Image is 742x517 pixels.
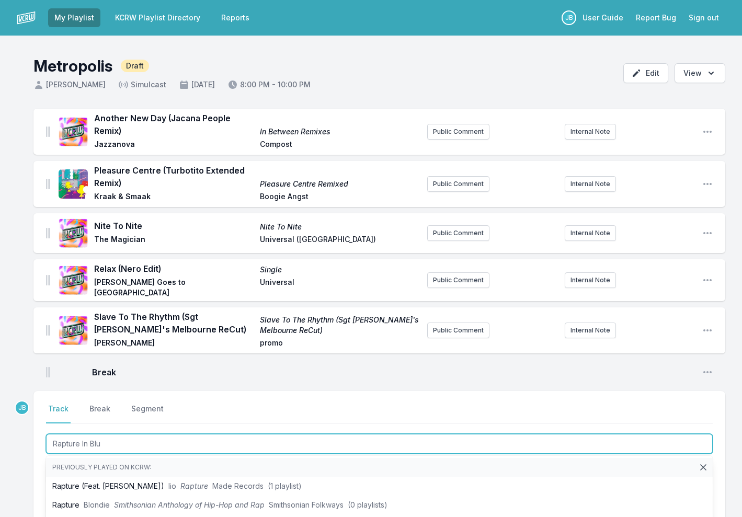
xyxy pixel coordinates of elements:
button: Open playlist item options [702,228,713,238]
li: Rapture (Feat. [PERSON_NAME]) [46,477,713,496]
img: Drag Handle [46,228,50,238]
span: Break [92,366,694,378]
img: logo-white-87cec1fa9cbef997252546196dc51331.png [17,8,36,27]
span: Jazzanova [94,139,254,152]
span: 8:00 PM - 10:00 PM [227,79,311,90]
img: Pleasure Centre Remixed [59,169,88,199]
button: Open playlist item options [702,179,713,189]
button: Open playlist item options [702,325,713,336]
img: Drag Handle [46,275,50,285]
span: promo [260,338,419,350]
span: Nite To Nite [260,222,419,232]
span: Slave To The Rhythm (Sgt [PERSON_NAME]'s Melbourne ReCut) [260,315,419,336]
button: Internal Note [565,323,616,338]
span: [PERSON_NAME] [33,79,106,90]
img: Drag Handle [46,325,50,336]
button: Public Comment [427,272,489,288]
img: Drag Handle [46,179,50,189]
button: Open playlist item options [702,127,713,137]
span: Blondie [84,500,110,509]
span: (1 playlist) [268,481,302,490]
img: Slave To The Rhythm (Sgt Slick's Melbourne ReCut) [59,316,88,345]
button: Break [87,404,112,423]
span: Smithsonian Anthology of Hip-Hop and Rap [114,500,265,509]
span: In Between Remixes [260,127,419,137]
span: Single [260,265,419,275]
button: Track [46,404,71,423]
span: Another New Day (Jacana People Remix) [94,112,254,137]
span: [PERSON_NAME] Goes to [GEOGRAPHIC_DATA] [94,277,254,298]
button: Open playlist item options [702,367,713,377]
button: Internal Note [565,124,616,140]
span: Compost [260,139,419,152]
p: Jason Bentley [562,10,576,25]
span: Draft [121,60,149,72]
button: Edit [623,63,668,83]
span: Made Records [212,481,264,490]
span: Rapture [180,481,208,490]
a: User Guide [576,8,630,27]
img: Drag Handle [46,367,50,377]
li: Previously played on KCRW: [46,458,713,477]
span: Pleasure Centre (Turbotito Extended Remix) [94,164,254,189]
a: My Playlist [48,8,100,27]
button: Public Comment [427,176,489,192]
span: Slave To The Rhythm (Sgt [PERSON_NAME]'s Melbourne ReCut) [94,311,254,336]
button: Open playlist item options [702,275,713,285]
span: [PERSON_NAME] [94,338,254,350]
span: Simulcast [118,79,166,90]
img: In Between Remixes [59,117,88,146]
img: Nite To Nite [59,219,88,248]
span: Kraak & Smaak [94,191,254,204]
a: Report Bug [630,8,682,27]
p: Jason Bentley [15,400,29,415]
span: Iio [168,481,176,490]
img: Drag Handle [46,127,50,137]
button: Public Comment [427,124,489,140]
span: [DATE] [179,79,215,90]
span: Universal [260,277,419,298]
span: (0 playlists) [348,500,387,509]
button: Internal Note [565,225,616,241]
span: Universal ([GEOGRAPHIC_DATA]) [260,234,419,247]
li: Rapture [46,496,713,514]
span: Pleasure Centre Remixed [260,179,419,189]
span: Smithsonian Folkways [269,500,344,509]
span: Nite To Nite [94,220,254,232]
button: Public Comment [427,323,489,338]
button: Sign out [682,8,725,27]
input: Track Title [46,434,713,454]
button: Public Comment [427,225,489,241]
a: Reports [215,8,256,27]
button: Internal Note [565,176,616,192]
img: Single [59,266,88,295]
span: Boogie Angst [260,191,419,204]
span: Relax (Nero Edit) [94,262,254,275]
h1: Metropolis [33,56,112,75]
button: Internal Note [565,272,616,288]
button: Segment [129,404,166,423]
span: The Magician [94,234,254,247]
a: KCRW Playlist Directory [109,8,207,27]
button: Open options [675,63,725,83]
